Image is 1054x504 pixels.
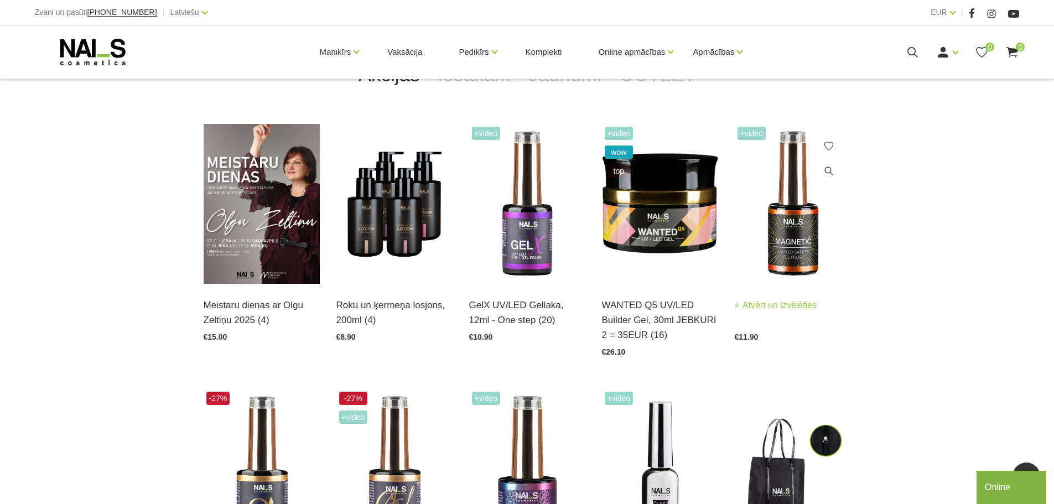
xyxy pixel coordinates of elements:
a: Manikīrs [320,30,351,74]
span: | [961,6,963,19]
div: Zvani un pasūti [35,6,157,19]
span: -27% [206,392,230,405]
a: 0 [1005,45,1019,59]
a: 0 [975,45,989,59]
iframe: chat widget [977,469,1048,504]
span: 0 [985,43,994,51]
a: Roku un ķermeņa losjons, 200ml (4) [336,298,453,328]
span: €15.00 [204,332,227,341]
a: Apmācības [693,30,734,74]
span: +Video [339,411,368,424]
span: | [163,6,165,19]
a: Meistaru dienas ar Olgu Zeltiņu 2025 (4) [204,298,320,328]
span: +Video [472,127,501,140]
span: €10.90 [469,332,493,341]
a: Latviešu [170,6,199,19]
a: Pedikīrs [459,30,489,74]
img: Trīs vienā - bāze, tonis, tops (trausliem nagiem vēlams papildus lietot bāzi). Ilgnoturīga un int... [469,124,585,284]
a: Komplekti [517,25,571,79]
a: EUR [931,6,947,19]
img: BAROJOŠS roku un ķermeņa LOSJONSBALI COCONUT barojošs roku un ķermeņa losjons paredzēts jebkura t... [336,124,453,284]
span: +Video [738,127,766,140]
span: wow [605,146,634,159]
span: €8.90 [336,332,356,341]
span: +Video [605,392,634,405]
img: Ilgnoturīga gellaka, kas sastāv no metāla mikrodaļiņām, kuras īpaša magnēta ietekmē var pārvērst ... [735,124,851,284]
img: ✨ Meistaru dienas ar Olgu Zeltiņu 2025 ✨🍂 RUDENS / Seminārs manikīra meistariem 🍂📍 Liepāja – 7. o... [204,124,320,284]
span: +Video [472,392,501,405]
span: €11.90 [735,332,759,341]
span: top [605,164,634,178]
a: Vaksācija [378,25,431,79]
span: 0 [1016,43,1025,51]
span: €26.10 [602,347,626,356]
span: +Video [605,127,634,140]
a: Online apmācības [598,30,665,74]
a: [PHONE_NUMBER] [87,8,157,17]
span: -27% [339,392,368,405]
a: Atvērt un izvēlēties [735,298,817,313]
a: WANTED Q5 UV/LED Builder Gel, 30ml JEBKURI 2 = 35EUR (16) [602,298,718,343]
a: GelX UV/LED Gellaka, 12ml - One step (20) [469,298,585,328]
img: Gels WANTED NAILS cosmetics tehniķu komanda ir radījusi gelu, kas ilgi jau ir katra meistara mekl... [602,124,718,284]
